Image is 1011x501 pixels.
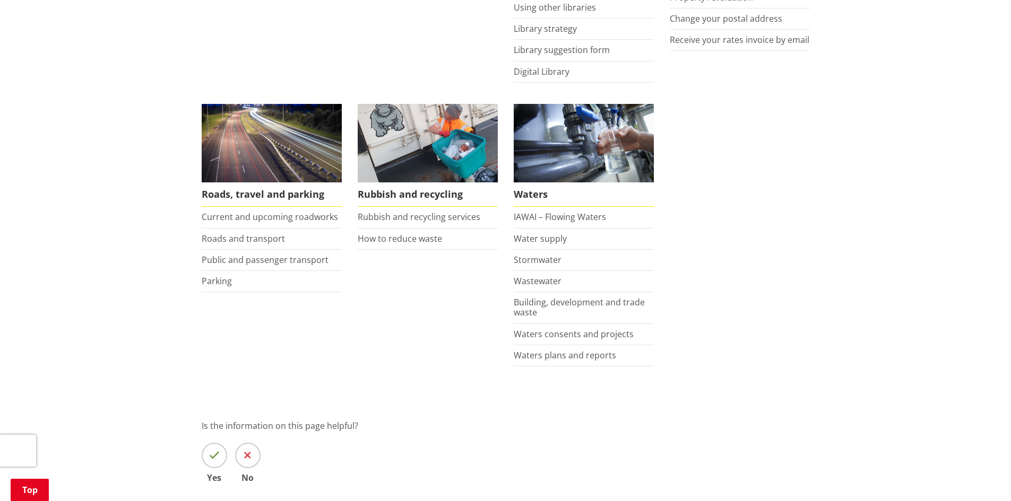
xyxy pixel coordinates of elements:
[514,182,654,207] span: Waters
[202,211,338,223] a: Current and upcoming roadworks
[514,328,634,340] a: Waters consents and projects
[514,233,567,244] a: Water supply
[202,473,227,482] span: Yes
[514,296,645,318] a: Building, development and trade waste
[514,104,654,207] a: Waters
[202,104,342,207] a: Roads, travel and parking Roads, travel and parking
[11,479,49,501] a: Top
[202,104,342,183] img: Roads, travel and parking
[358,211,480,223] a: Rubbish and recycling services
[358,104,498,183] img: Rubbish and recycling
[235,473,261,482] span: No
[358,182,498,207] span: Rubbish and recycling
[202,254,329,266] a: Public and passenger transport
[514,254,561,266] a: Stormwater
[962,456,1000,495] iframe: Messenger Launcher
[202,182,342,207] span: Roads, travel and parking
[202,275,232,287] a: Parking
[670,34,809,46] a: Receive your rates invoice by email
[514,23,577,34] a: Library strategy
[670,13,782,24] a: Change your postal address
[358,233,442,244] a: How to reduce waste
[202,233,285,244] a: Roads and transport
[358,104,498,207] a: Rubbish and recycling
[514,349,616,361] a: Waters plans and reports
[514,66,569,77] a: Digital Library
[514,44,610,56] a: Library suggestion form
[514,2,596,13] a: Using other libraries
[202,419,810,432] p: Is the information on this page helpful?
[514,211,606,223] a: IAWAI – Flowing Waters
[514,275,561,287] a: Wastewater
[514,104,654,183] img: Water treatment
